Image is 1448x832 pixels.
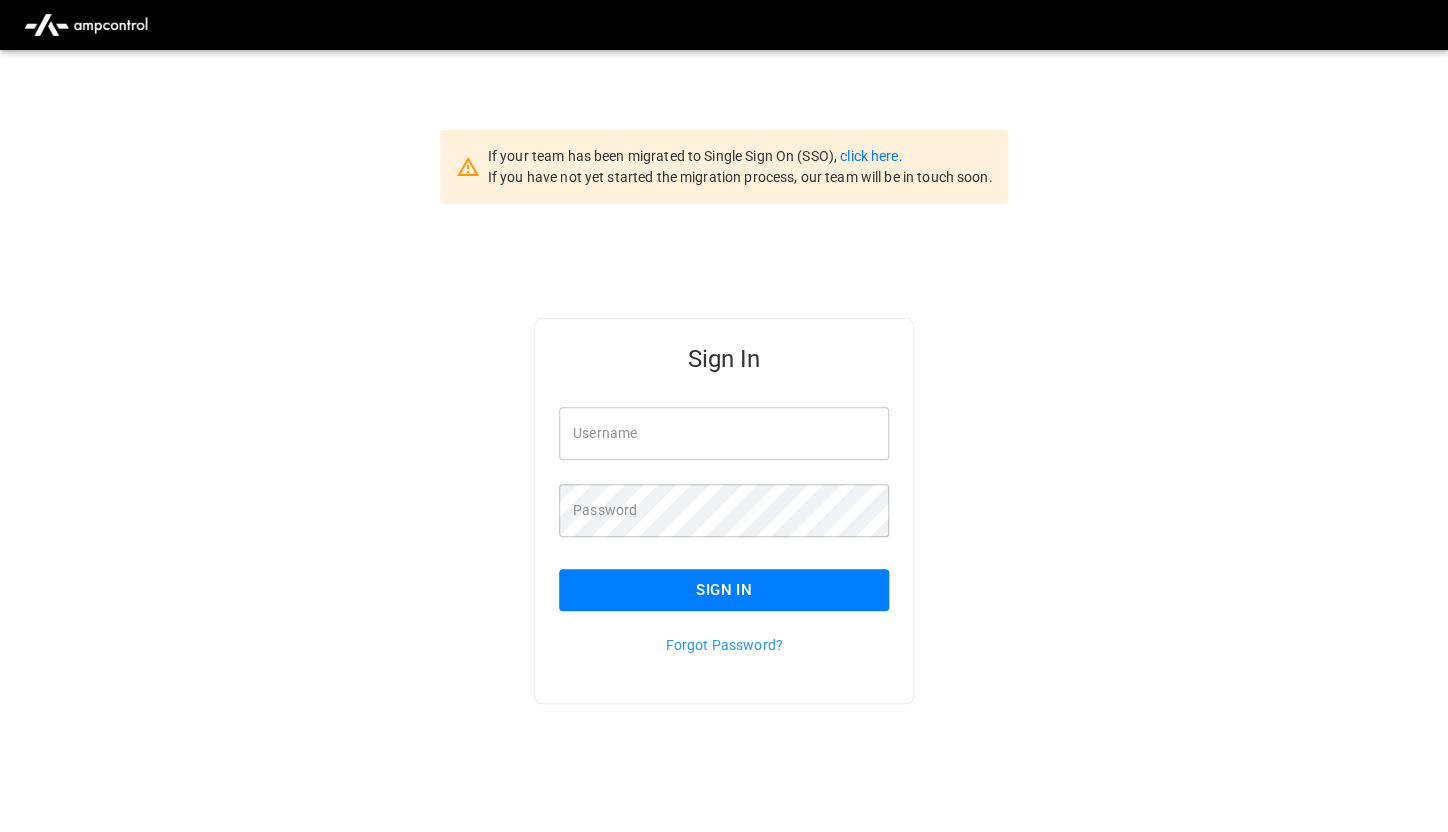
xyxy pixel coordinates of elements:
[488,148,840,164] span: If your team has been migrated to Single Sign On (SSO),
[16,6,156,44] img: ampcontrol.io logo
[559,343,889,375] h5: Sign In
[559,635,889,655] p: Forgot Password?
[559,569,889,611] button: Sign In
[840,148,902,164] a: click here.
[488,169,993,185] span: If you have not yet started the migration process, our team will be in touch soon.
